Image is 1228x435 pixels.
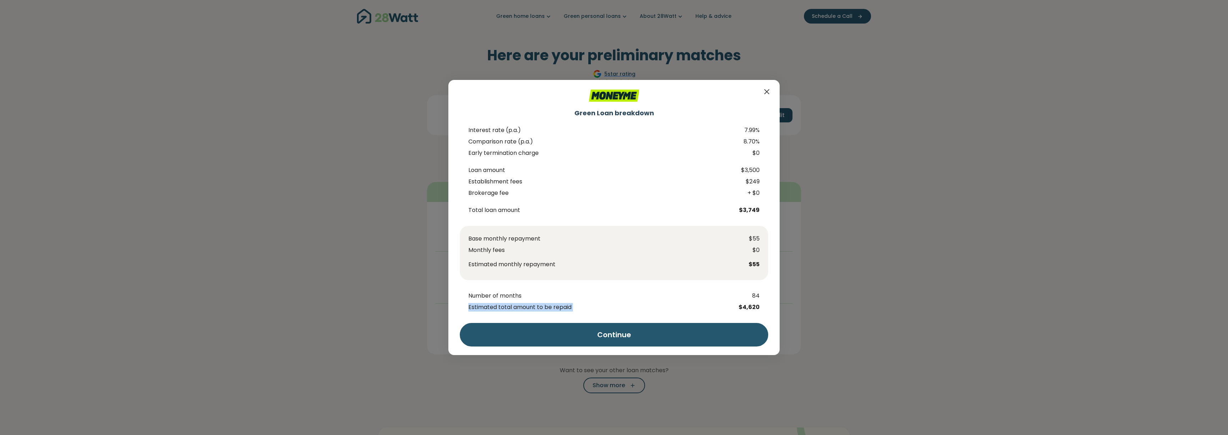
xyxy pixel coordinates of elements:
[733,149,768,157] span: $0
[589,88,639,103] img: Lender Logo
[468,177,733,186] span: Establishment fees
[733,166,768,174] span: $3,500
[468,206,733,214] span: Total loan amount
[468,137,733,146] span: Comparison rate (p.a.)
[733,303,768,312] span: $4,620
[468,292,733,300] span: Number of months
[468,234,724,243] span: Base monthly repayment
[460,108,768,117] h2: Green Loan breakdown
[724,260,760,269] span: $55
[733,189,768,197] span: + $0
[468,303,733,312] span: Estimated total amount to be repaid
[468,149,733,157] span: Early termination charge
[733,137,768,146] span: 8.70%
[724,234,760,243] span: $55
[468,246,724,254] span: Monthly fees
[733,206,768,214] span: $3,749
[733,126,768,135] span: 7.99%
[460,323,768,347] button: Continue
[468,126,733,135] span: Interest rate (p.a.)
[468,260,724,269] span: Estimated monthly repayment
[468,189,733,197] span: Brokerage fee
[733,292,768,300] span: 84
[468,166,733,174] span: Loan amount
[733,177,768,186] span: $249
[724,246,760,254] span: $0
[763,87,771,96] button: Close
